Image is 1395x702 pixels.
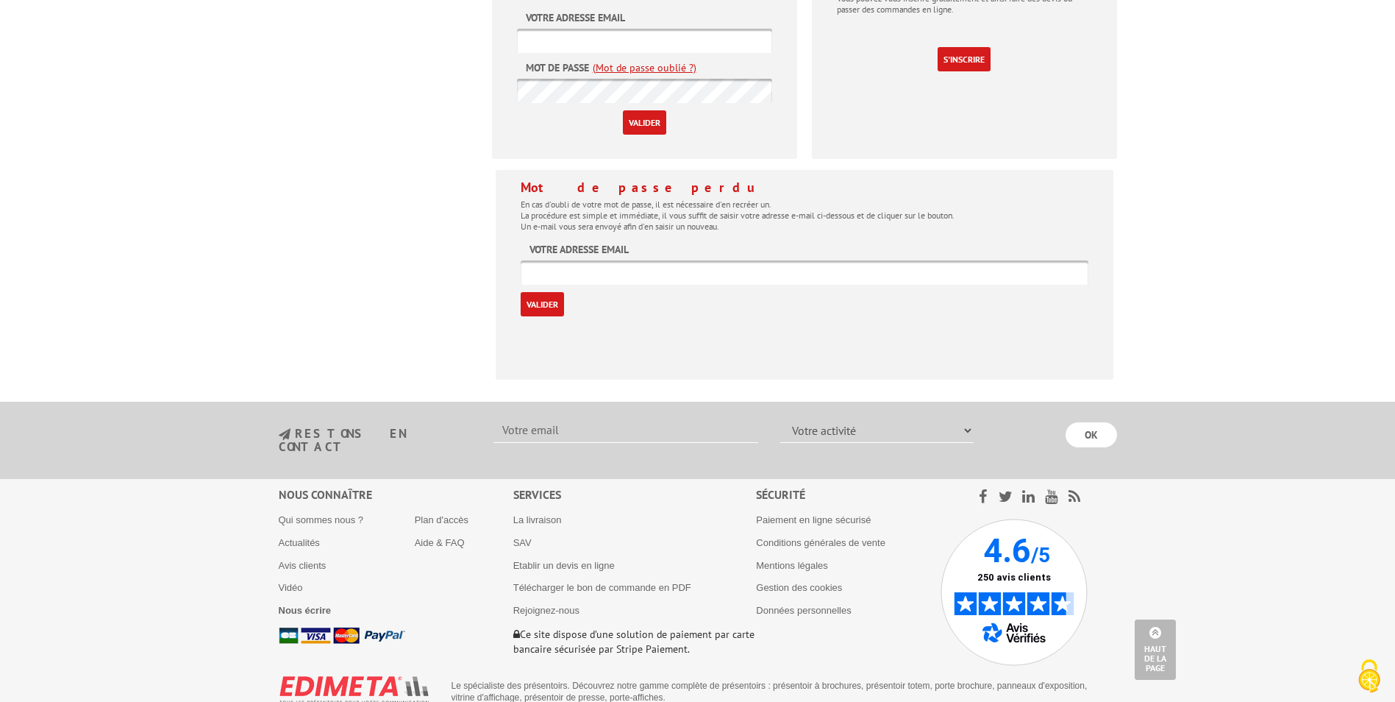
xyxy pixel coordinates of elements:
div: Services [513,486,757,503]
a: Télécharger le bon de commande en PDF [513,582,691,593]
p: Ce site dispose d’une solution de paiement par carte bancaire sécurisée par Stripe Paiement. [513,627,757,656]
label: Votre adresse email [526,10,625,25]
img: Avis Vérifiés - 4.6 sur 5 - 250 avis clients [941,519,1088,666]
a: Données personnelles [756,605,851,616]
img: newsletter.jpg [279,428,290,441]
a: Plan d'accès [415,514,468,525]
label: Votre adresse email [529,242,629,257]
a: La livraison [513,514,562,525]
h4: Mot de passe perdu [521,180,1088,195]
input: Valider [521,292,564,316]
a: Paiement en ligne sécurisé [756,514,871,525]
a: SAV [513,537,532,548]
div: Sécurité [756,486,941,503]
input: Valider [623,110,666,135]
a: Actualités [279,537,320,548]
input: Votre email [493,418,758,443]
a: Etablir un devis en ligne [513,560,615,571]
p: En cas d'oubli de votre mot de passe, il est nécessaire d'en recréer un. La procédure est simple ... [521,199,1088,232]
label: Mot de passe [526,60,589,75]
input: OK [1066,422,1117,447]
a: Haut de la page [1135,620,1176,680]
h3: restons en contact [279,428,472,453]
a: Aide & FAQ [415,537,465,548]
a: Avis clients [279,560,327,571]
img: Cookies (fenêtre modale) [1351,658,1388,695]
a: Mentions légales [756,560,828,571]
a: Rejoignez-nous [513,605,579,616]
a: Gestion des cookies [756,582,842,593]
a: Qui sommes nous ? [279,514,364,525]
a: Vidéo [279,582,303,593]
a: S'inscrire [938,47,991,71]
button: Cookies (fenêtre modale) [1344,652,1395,702]
a: Conditions générales de vente [756,537,885,548]
a: Nous écrire [279,605,332,616]
a: (Mot de passe oublié ?) [593,60,696,75]
div: Nous connaître [279,486,513,503]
